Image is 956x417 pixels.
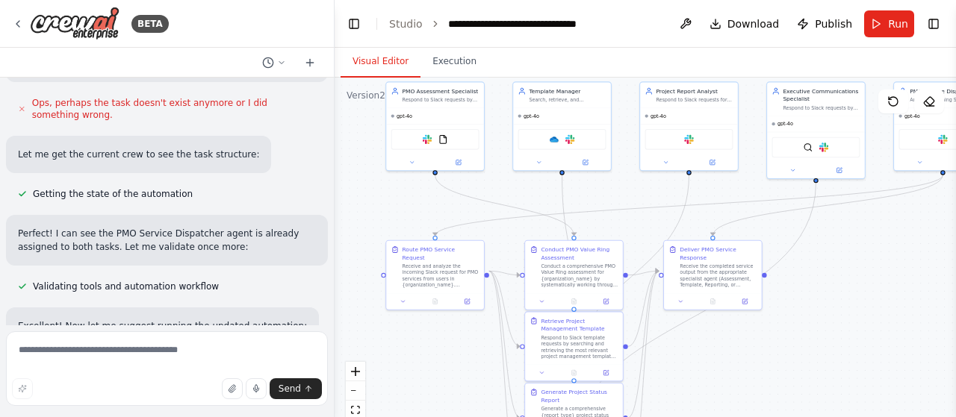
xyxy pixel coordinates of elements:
span: gpt-4o [651,113,666,119]
button: Execution [420,46,488,78]
button: Open in side panel [563,157,608,167]
g: Edge from 4fccccb9-c71d-4250-a72d-e0bd03724b3c to 7ad972e4-a5b5-4455-a861-0e1f7aa40849 [489,267,520,351]
button: Send [270,378,322,399]
button: Open in side panel [453,297,480,307]
div: Executive Communications SpecialistRespond to Slack requests by transforming technical PMO assess... [766,81,866,179]
div: Executive Communications Specialist [783,87,860,103]
p: Excellent! Now let me suggest running the updated automation: [18,319,307,333]
div: Project Report AnalystRespond to Slack requests for project status reports by analyzing project c... [639,81,739,171]
button: Open in side panel [592,368,619,377]
span: gpt-4o [777,121,793,127]
span: Send [279,383,301,395]
span: gpt-4o [904,113,920,119]
div: PMO Assessment Specialist [403,87,479,95]
button: Open in side panel [817,166,862,175]
button: Upload files [222,378,243,399]
span: gpt-4o [524,113,539,119]
div: Deliver PMO Service ResponseReceive the completed service output from the appropriate specialist ... [663,240,763,310]
button: Publish [791,10,858,37]
button: Improve this prompt [12,378,33,399]
div: Receive the completed service output from the appropriate specialist agent (Assessment, Template,... [680,263,757,289]
div: Respond to Slack requests by transforming technical PMO assessments into polished, executive-read... [783,104,860,110]
button: zoom in [346,362,365,381]
img: OneDrive [550,134,559,144]
img: Slack [423,134,432,144]
img: Slack [565,134,575,144]
g: Edge from 6b6e0d97-7220-4524-8e70-af9c86e917d2 to 186ab605-3dac-4f5e-b968-4b9f73de5f64 [431,175,578,236]
button: Switch to previous chat [256,54,292,72]
div: Template Manager [529,87,606,95]
div: Conduct PMO Value Ring Assessment [541,245,618,261]
span: Publish [815,16,852,31]
button: Download [704,10,786,37]
img: Slack [819,142,829,152]
button: Show right sidebar [923,13,944,34]
p: Let me get the current crew to see the task structure: [18,148,259,161]
button: No output available [418,297,452,307]
button: Run [864,10,914,37]
div: Search, retrieve, and recommend the most relevant project management templates based on user requ... [529,97,606,103]
div: Project Report Analyst [656,87,733,95]
div: Generate Project Status Report [541,388,618,404]
button: Open in side panel [436,157,481,167]
button: Hide left sidebar [344,13,364,34]
div: Retrieve Project Management Template [541,317,618,333]
button: Start a new chat [298,54,322,72]
div: Route PMO Service Request [403,245,479,261]
div: Version 2 [347,90,385,101]
div: BETA [131,15,169,33]
p: Perfect! I can see the PMO Service Dispatcher agent is already assigned to both tasks. Let me val... [18,227,316,254]
span: gpt-4o [397,113,412,119]
g: Edge from 7f01e427-28af-4b86-98c9-02e50e848d8d to 3d296570-a2f0-4cf2-bb8d-178b305091aa [709,175,947,236]
img: Slack [684,134,694,144]
button: No output available [557,368,591,377]
span: Getting the state of the automation [33,188,193,200]
img: FileReadTool [438,134,448,144]
div: Retrieve Project Management TemplateRespond to Slack template requests by searching and retrievin... [524,311,624,381]
span: Run [888,16,908,31]
div: Receive and analyze the incoming Slack request for PMO services from users in {organization_name}... [403,263,479,289]
div: PMO Assessment SpecialistRespond to Slack requests by conducting comprehensive PMO Value Ring ass... [385,81,485,171]
button: Open in side panel [690,157,735,167]
button: Open in side panel [731,297,758,307]
div: Conduct PMO Value Ring AssessmentConduct a comprehensive PMO Value Ring assessment for {organizat... [524,240,624,310]
button: zoom out [346,381,365,401]
div: Conduct a comprehensive PMO Value Ring assessment for {organization_name} by systematically worki... [541,263,618,289]
button: Open in side panel [592,297,619,307]
a: Studio [389,18,423,30]
span: Ops, perhaps the task doesn't exist anymore or I did something wrong. [32,97,316,121]
nav: breadcrumb [389,16,616,31]
span: Download [727,16,780,31]
button: No output available [557,297,591,307]
div: Deliver PMO Service Response [680,245,757,261]
img: Slack [938,134,948,144]
div: Respond to Slack requests for project status reports by analyzing project communications from Sla... [656,97,733,103]
img: SerperDevTool [803,142,813,152]
g: Edge from 7ad972e4-a5b5-4455-a861-0e1f7aa40849 to 3d296570-a2f0-4cf2-bb8d-178b305091aa [628,267,659,351]
g: Edge from 4fccccb9-c71d-4250-a72d-e0bd03724b3c to 186ab605-3dac-4f5e-b968-4b9f73de5f64 [489,267,520,279]
button: Visual Editor [341,46,420,78]
g: Edge from 7f01e427-28af-4b86-98c9-02e50e848d8d to 4fccccb9-c71d-4250-a72d-e0bd03724b3c [431,175,946,236]
g: Edge from 186ab605-3dac-4f5e-b968-4b9f73de5f64 to 3d296570-a2f0-4cf2-bb8d-178b305091aa [628,267,659,279]
button: No output available [696,297,730,307]
div: Respond to Slack template requests by searching and retrieving the most relevant project manageme... [541,334,618,360]
div: Template ManagerSearch, retrieve, and recommend the most relevant project management templates ba... [512,81,612,171]
div: Respond to Slack requests by conducting comprehensive PMO Value Ring assessments, guiding stakeho... [403,97,479,103]
span: Validating tools and automation workflow [33,280,219,292]
button: Click to speak your automation idea [246,378,267,399]
div: Route PMO Service RequestReceive and analyze the incoming Slack request for PMO services from use... [385,240,485,310]
img: Logo [30,7,119,40]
